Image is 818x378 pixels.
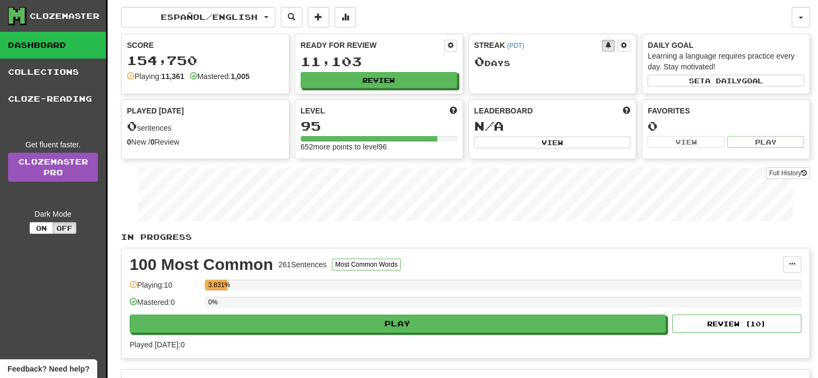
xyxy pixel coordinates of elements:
div: 0 [648,119,804,133]
button: Review (10) [672,315,801,333]
div: 100 Most Common [130,256,273,273]
span: Español / English [161,12,258,22]
div: Score [127,40,283,51]
a: ClozemasterPro [8,153,98,182]
button: On [30,222,53,234]
button: View [474,137,631,148]
button: Play [130,315,666,333]
div: 652 more points to level 96 [301,141,457,152]
strong: 0 [127,138,131,146]
span: Open feedback widget [8,363,89,374]
div: 261 Sentences [279,259,327,270]
p: In Progress [121,232,810,243]
span: Leaderboard [474,105,533,116]
span: 0 [127,118,137,133]
div: Get fluent faster. [8,139,98,150]
div: Mastered: [190,71,250,82]
div: 3.831% [208,280,227,290]
span: a daily [705,77,742,84]
div: 11,103 [301,55,457,68]
div: Dark Mode [8,209,98,219]
span: Score more points to level up [450,105,457,116]
button: Play [727,136,804,148]
div: Playing: [127,71,184,82]
div: Ready for Review [301,40,444,51]
div: Learning a language requires practice every day. Stay motivated! [648,51,804,72]
div: Daily Goal [648,40,804,51]
button: Review [301,72,457,88]
div: Mastered: 0 [130,297,200,315]
strong: 0 [151,138,155,146]
span: 0 [474,54,485,69]
span: Level [301,105,325,116]
button: Español/English [121,7,275,27]
div: 95 [301,119,457,133]
button: Full History [766,167,810,179]
div: Clozemaster [30,11,99,22]
div: Favorites [648,105,804,116]
strong: 1,005 [231,72,250,81]
button: Most Common Words [332,259,401,270]
div: Day s [474,55,631,69]
div: sentences [127,119,283,133]
div: Playing: 10 [130,280,200,297]
span: Played [DATE]: 0 [130,340,184,349]
strong: 11,361 [161,72,184,81]
button: Search sentences [281,7,302,27]
button: View [648,136,724,148]
span: This week in points, UTC [623,105,630,116]
button: Add sentence to collection [308,7,329,27]
a: (PDT) [507,42,524,49]
button: More stats [335,7,356,27]
button: Seta dailygoal [648,75,804,87]
span: N/A [474,118,504,133]
div: Streak [474,40,602,51]
div: 154,750 [127,54,283,67]
span: Played [DATE] [127,105,184,116]
button: Off [53,222,76,234]
div: New / Review [127,137,283,147]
